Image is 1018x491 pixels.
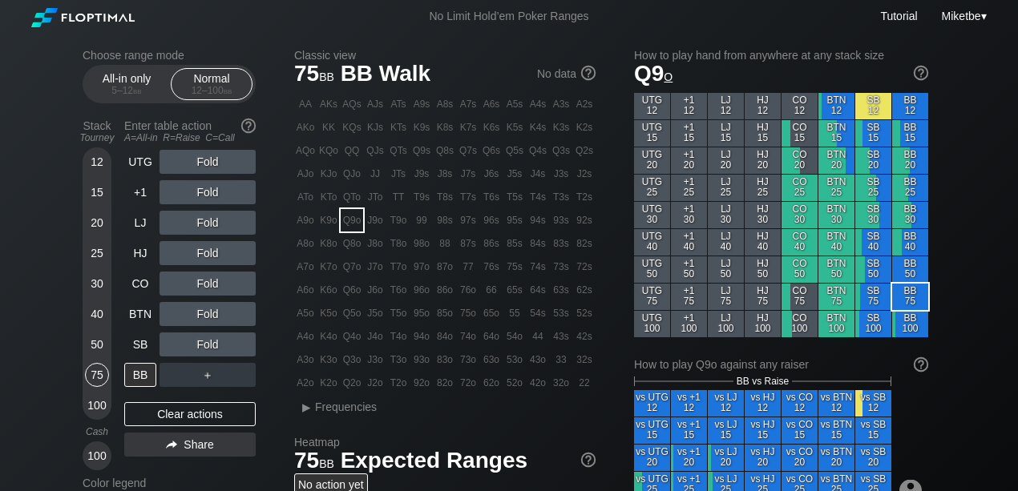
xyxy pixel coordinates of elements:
[410,116,433,139] div: K9s
[175,69,248,99] div: Normal
[855,284,891,310] div: SB 75
[634,93,670,119] div: UTG 12
[124,272,156,296] div: CO
[634,61,673,86] span: Q9
[434,163,456,185] div: J8s
[457,209,479,231] div: 97s
[457,302,479,324] div: 75o
[634,229,670,256] div: UTG 40
[503,232,526,255] div: 85s
[503,372,526,394] div: 52o
[527,116,549,139] div: K4s
[160,180,256,204] div: Fold
[480,325,503,348] div: 64o
[387,279,410,301] div: T6o
[294,49,596,62] h2: Classic view
[573,232,596,255] div: 82s
[782,147,818,174] div: CO 20
[527,232,549,255] div: 84s
[364,93,386,115] div: AJs
[782,229,818,256] div: CO 40
[85,444,109,468] div: 100
[527,186,549,208] div: T4s
[341,232,363,255] div: Q8o
[124,113,256,150] div: Enter table action
[341,372,363,394] div: Q2o
[550,209,572,231] div: 93s
[387,372,410,394] div: T2o
[480,302,503,324] div: 65o
[133,85,142,96] span: bb
[527,139,549,162] div: Q4s
[457,256,479,278] div: 77
[550,279,572,301] div: 63s
[410,325,433,348] div: 94o
[855,93,891,119] div: SB 12
[573,163,596,185] div: J2s
[480,116,503,139] div: K6s
[410,348,433,371] div: 93o
[364,279,386,301] div: J6o
[434,348,456,371] div: 83o
[457,139,479,162] div: Q7s
[527,93,549,115] div: A4s
[292,62,337,88] span: 75
[573,93,596,115] div: A2s
[294,302,317,324] div: A5o
[457,186,479,208] div: T7s
[317,372,340,394] div: K2o
[818,147,854,174] div: BTN 20
[708,202,744,228] div: LJ 30
[341,209,363,231] div: Q9o
[708,120,744,147] div: LJ 15
[634,358,928,371] div: How to play Q9o against any raiser
[818,311,854,337] div: BTN 100
[294,325,317,348] div: A4o
[573,116,596,139] div: K2s
[410,302,433,324] div: 95o
[892,147,928,174] div: BB 20
[341,93,363,115] div: AQs
[85,180,109,204] div: 15
[364,209,386,231] div: J9o
[480,256,503,278] div: 76s
[503,163,526,185] div: J5s
[480,139,503,162] div: Q6s
[892,229,928,256] div: BB 40
[387,348,410,371] div: T3o
[503,139,526,162] div: Q5s
[818,256,854,283] div: BTN 50
[671,175,707,201] div: +1 25
[573,348,596,371] div: 32s
[855,147,891,174] div: SB 20
[93,85,160,96] div: 5 – 12
[818,175,854,201] div: BTN 25
[503,279,526,301] div: 65s
[457,93,479,115] div: A7s
[855,256,891,283] div: SB 50
[85,272,109,296] div: 30
[671,311,707,337] div: +1 100
[634,147,670,174] div: UTG 20
[76,132,118,143] div: Tourney
[410,186,433,208] div: T9s
[76,113,118,150] div: Stack
[527,302,549,324] div: 54s
[387,139,410,162] div: QTs
[580,451,597,469] img: help.32db89a4.svg
[573,256,596,278] div: 72s
[855,229,891,256] div: SB 40
[503,116,526,139] div: K5s
[410,93,433,115] div: A9s
[85,363,109,387] div: 75
[124,180,156,204] div: +1
[580,64,597,82] img: help.32db89a4.svg
[294,139,317,162] div: AQo
[317,348,340,371] div: K3o
[341,279,363,301] div: Q6o
[364,186,386,208] div: JTo
[434,116,456,139] div: K8s
[782,120,818,147] div: CO 15
[480,93,503,115] div: A6s
[317,279,340,301] div: K6o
